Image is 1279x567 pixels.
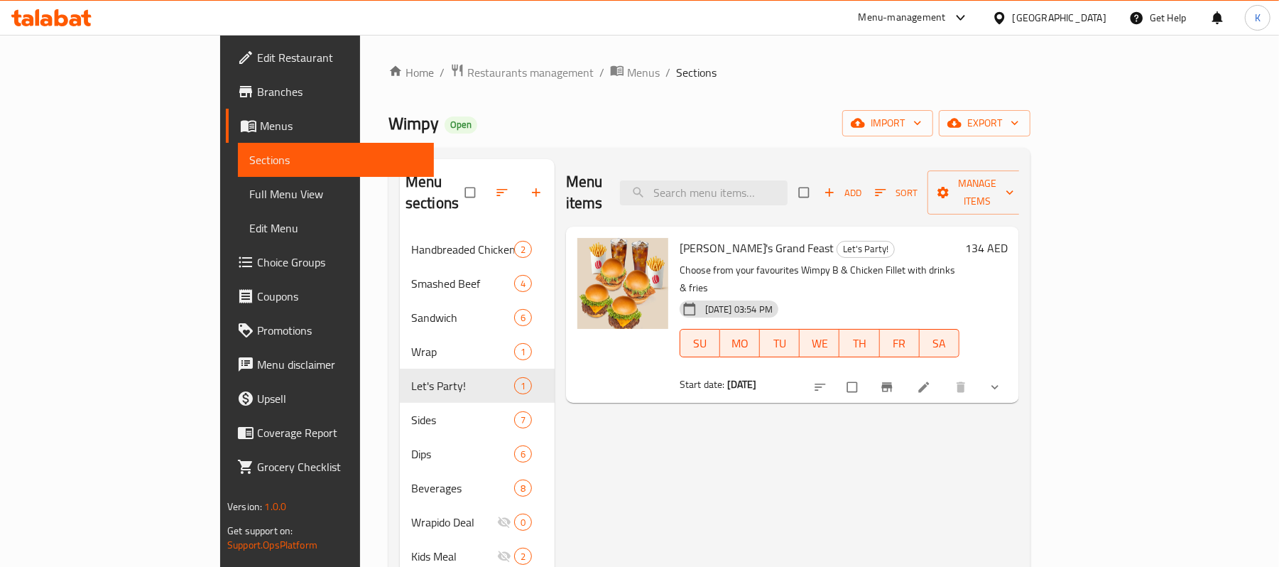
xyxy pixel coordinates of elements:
div: items [514,445,532,463]
button: FR [880,329,920,357]
span: 6 [515,448,531,461]
div: items [514,241,532,258]
div: Let's Party!1 [400,369,555,403]
span: Get support on: [227,522,293,540]
button: Add [820,182,866,204]
span: FR [886,333,914,354]
span: MO [726,333,754,354]
button: import [842,110,933,136]
a: Coverage Report [226,416,434,450]
div: Dips [411,445,514,463]
span: TH [845,333,873,354]
span: Let's Party! [837,241,894,257]
span: Menu disclaimer [257,356,423,373]
a: Edit Restaurant [226,40,434,75]
button: SU [680,329,720,357]
span: Wimpy [388,107,439,139]
div: items [514,548,532,565]
span: 2 [515,243,531,256]
span: SA [925,333,954,354]
div: items [514,377,532,394]
span: Coupons [257,288,423,305]
span: WE [805,333,834,354]
h2: Menu items [566,171,603,214]
span: 4 [515,277,531,291]
div: Wrap1 [400,335,555,369]
span: Grocery Checklist [257,458,423,475]
span: Edit Restaurant [257,49,423,66]
span: Smashed Beef [411,275,514,292]
span: Full Menu View [249,185,423,202]
div: Wrapido Deal [411,514,497,531]
span: Edit Menu [249,220,423,237]
div: Open [445,117,477,134]
span: 1 [515,345,531,359]
span: Sandwich [411,309,514,326]
div: Handbreaded Chicken2 [400,232,555,266]
button: MO [720,329,760,357]
span: Promotions [257,322,423,339]
span: Start date: [680,375,725,394]
h6: 134 AED [965,238,1008,258]
svg: Inactive section [497,549,511,563]
li: / [599,64,604,81]
h2: Menu sections [406,171,465,214]
div: items [514,411,532,428]
input: search [620,180,788,205]
button: TH [839,329,879,357]
span: Add [824,185,862,201]
a: Full Menu View [238,177,434,211]
p: Choose from your favourites Wimpy B & Chicken Fillet with drinks & fries [680,261,959,297]
span: Coverage Report [257,424,423,441]
span: Sides [411,411,514,428]
span: Beverages [411,480,514,497]
span: Sort sections [486,177,521,208]
span: 8 [515,482,531,495]
a: Sections [238,143,434,177]
a: Menus [226,109,434,143]
span: 1 [515,379,531,393]
span: Wrap [411,343,514,360]
span: Handbreaded Chicken [411,241,514,258]
button: Manage items [927,171,1028,215]
button: SA [920,329,959,357]
span: 7 [515,414,531,427]
div: Dips6 [400,437,555,471]
a: Upsell [226,382,434,416]
a: Coupons [226,279,434,313]
a: Edit menu item [917,380,934,394]
span: Sections [249,151,423,168]
div: Smashed Beef4 [400,266,555,301]
div: items [514,343,532,360]
span: [PERSON_NAME]'s Grand Feast [680,237,834,259]
a: Menu disclaimer [226,347,434,382]
img: Wimpy's Grand Feast [577,238,668,329]
button: Add section [521,177,555,208]
span: SU [686,333,714,354]
span: Menus [627,64,660,81]
span: [DATE] 03:54 PM [700,303,778,316]
span: Upsell [257,390,423,407]
button: show more [979,372,1013,403]
div: Let's Party! [837,241,895,258]
a: Restaurants management [450,63,594,82]
span: Select section [790,179,820,206]
a: Promotions [226,313,434,347]
span: Kids Meal [411,548,497,565]
span: Let's Party! [411,377,514,394]
a: Choice Groups [226,245,434,279]
span: Select all sections [457,179,486,206]
a: Support.OpsPlatform [227,536,317,554]
span: Branches [257,83,423,100]
span: 1.0.0 [264,497,286,516]
button: WE [800,329,839,357]
div: items [514,480,532,497]
nav: breadcrumb [388,63,1030,82]
button: sort-choices [805,372,839,403]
